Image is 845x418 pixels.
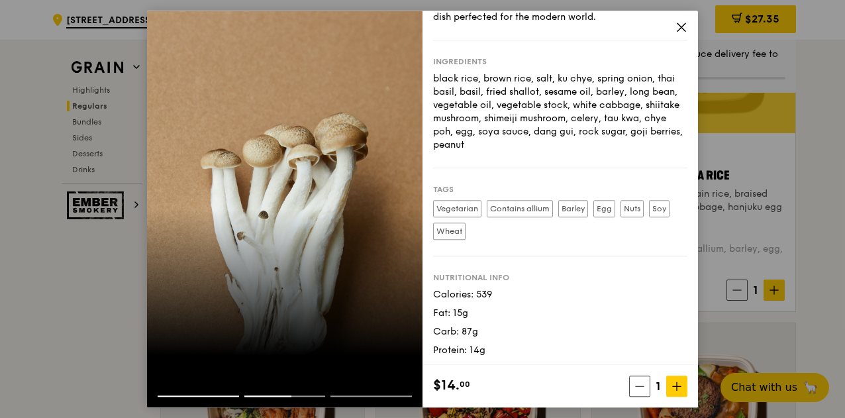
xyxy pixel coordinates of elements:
[433,344,687,357] div: Protein: 14g
[649,200,670,217] label: Soy
[558,200,588,217] label: Barley
[433,72,687,152] div: black rice, brown rice, salt, ku chye, spring onion, thai basil, basil, fried shallot, sesame oil...
[433,56,687,67] div: Ingredients
[621,200,644,217] label: Nuts
[433,200,481,217] label: Vegetarian
[433,376,460,395] span: $14.
[433,272,687,283] div: Nutritional info
[487,200,553,217] label: Contains allium
[433,307,687,320] div: Fat: 15g
[593,200,615,217] label: Egg
[433,288,687,301] div: Calories: 539
[433,223,466,240] label: Wheat
[650,377,666,395] span: 1
[460,379,470,390] span: 00
[433,184,687,195] div: Tags
[433,325,687,339] div: Carb: 87g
